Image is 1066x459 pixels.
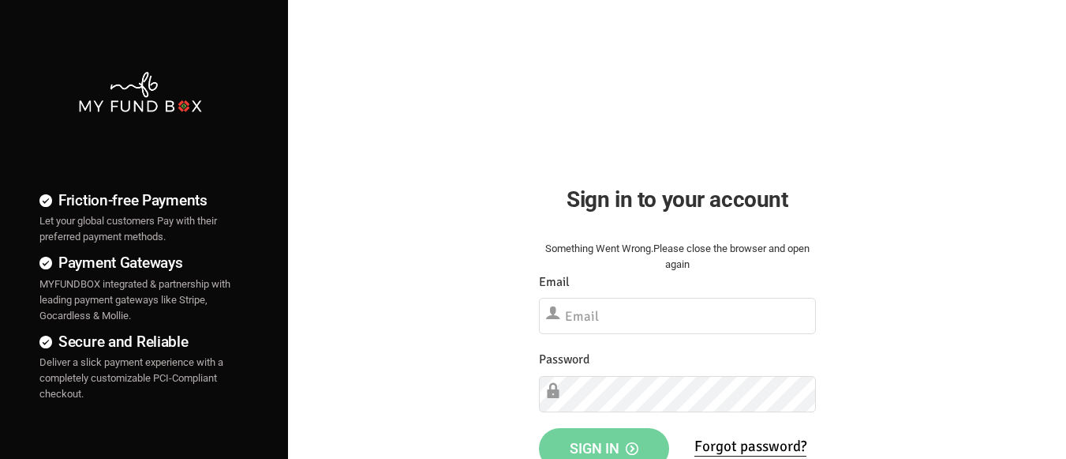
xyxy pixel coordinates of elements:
[39,356,223,400] span: Deliver a slick payment experience with a completely customizable PCI-Compliant checkout.
[539,298,816,334] input: Email
[539,273,570,292] label: Email
[539,182,816,216] h2: Sign in to your account
[77,70,204,114] img: mfbwhite.png
[694,437,806,457] a: Forgot password?
[39,215,217,243] span: Let your global customers Pay with their preferred payment methods.
[39,251,241,274] h4: Payment Gateways
[39,330,241,353] h4: Secure and Reliable
[39,189,241,212] h4: Friction-free Payments
[570,440,638,457] span: Sign in
[539,241,816,273] div: Something Went Wrong.Please close the browser and open again
[539,350,589,370] label: Password
[39,278,230,322] span: MYFUNDBOX integrated & partnership with leading payment gateways like Stripe, Gocardless & Mollie.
